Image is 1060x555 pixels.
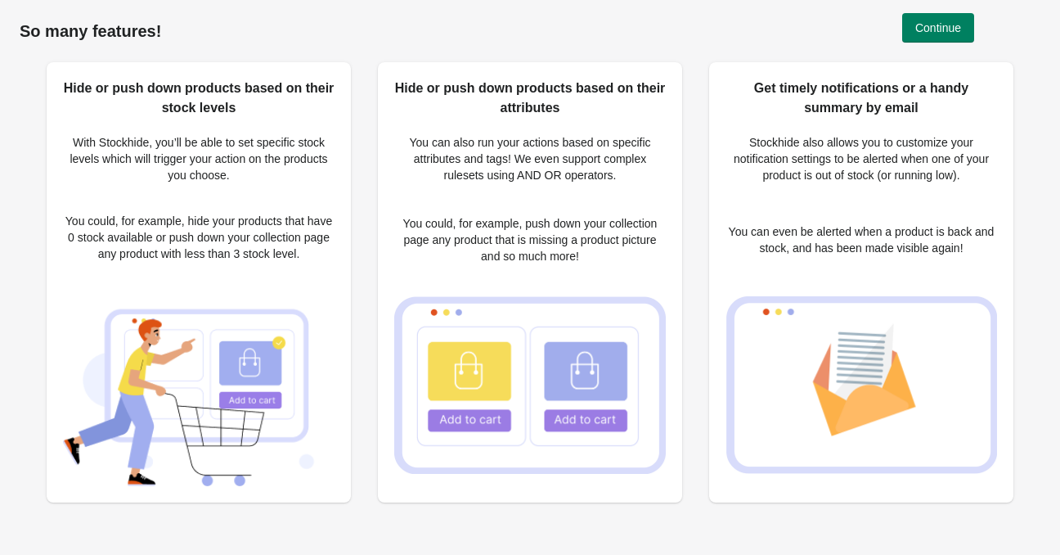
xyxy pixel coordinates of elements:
p: You could, for example, push down your collection page any product that is missing a product pict... [394,215,666,264]
h2: Hide or push down products based on their attributes [394,79,666,118]
img: Get timely notifications or a handy summary by email [725,296,997,474]
button: Continue [902,13,974,43]
img: Hide or push down products based on their stock levels [63,291,335,486]
h1: So many features! [20,21,1040,41]
h2: Hide or push down products based on their stock levels [63,79,335,118]
p: You could, for example, hide your products that have 0 stock available or push down your collecti... [63,213,335,262]
p: Stockhide also allows you to customize your notification settings to be alerted when one of your ... [725,134,997,183]
p: You can also run your actions based on specific attributes and tags! We even support complex rule... [394,134,666,183]
p: With Stockhide, you’ll be able to set specific stock levels which will trigger your action on the... [63,134,335,183]
span: Continue [915,21,961,34]
img: Hide or push down products based on their attributes [394,296,666,474]
p: You can even be alerted when a product is back and stock, and has been made visible again! [725,223,997,256]
h2: Get timely notifications or a handy summary by email [725,79,997,118]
